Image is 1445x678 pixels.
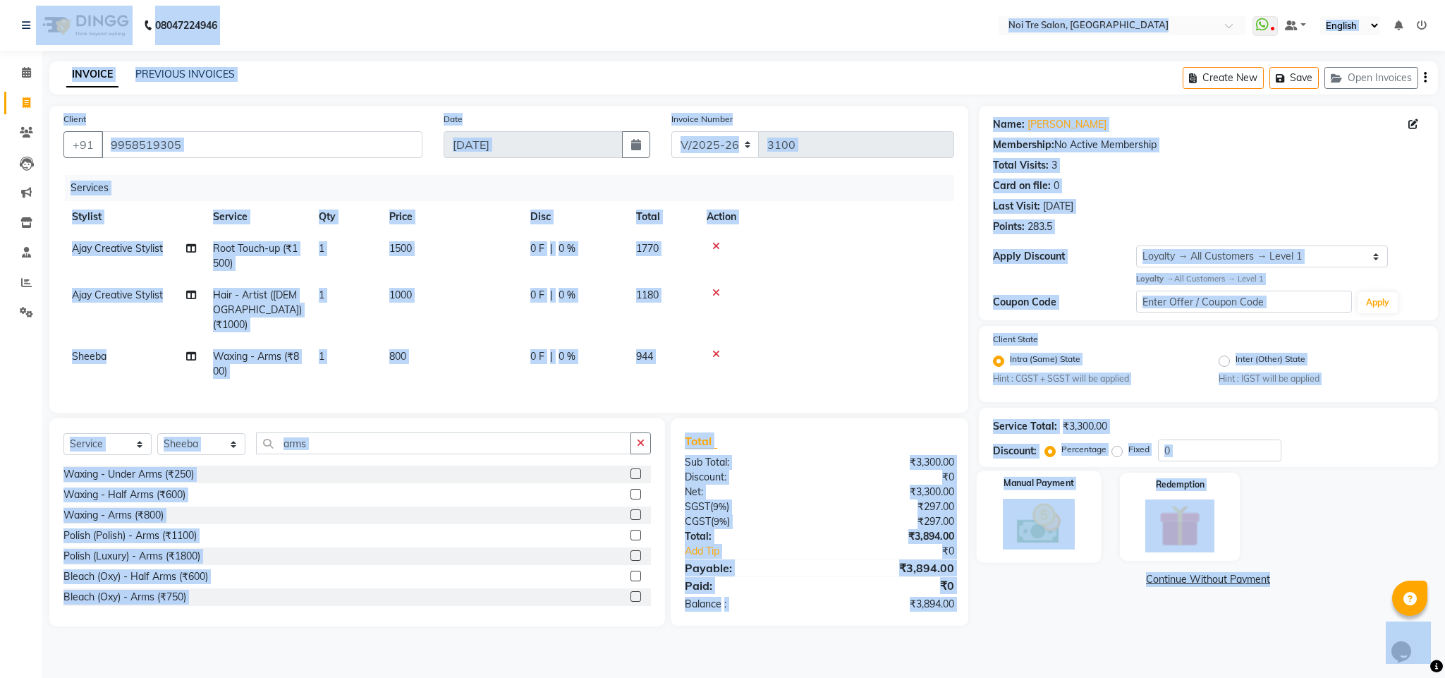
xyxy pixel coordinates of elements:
[559,349,575,364] span: 0 %
[310,201,381,233] th: Qty
[993,373,1198,385] small: Hint : CGST + SGST will be applied
[135,68,235,80] a: PREVIOUS INVOICES
[530,288,544,303] span: 0 F
[993,199,1040,214] div: Last Visit:
[819,470,965,485] div: ₹0
[982,572,1435,587] a: Continue Without Payment
[550,349,553,364] span: |
[72,350,106,363] span: Sheeba
[63,528,197,543] div: Polish (Polish) - Arms (₹1100)
[1028,117,1106,132] a: [PERSON_NAME]
[72,289,163,301] span: Ajay Creative Stylist
[993,419,1057,434] div: Service Total:
[1386,622,1431,664] iframe: chat widget
[819,529,965,544] div: ₹3,894.00
[63,201,205,233] th: Stylist
[63,590,186,605] div: Bleach (Oxy) - Arms (₹750)
[1136,273,1424,285] div: All Customers → Level 1
[319,350,324,363] span: 1
[843,544,964,559] div: ₹0
[63,131,103,158] button: +91
[1004,477,1074,490] label: Manual Payment
[1028,219,1052,234] div: 283.5
[63,508,164,523] div: Waxing - Arms (₹800)
[819,455,965,470] div: ₹3,300.00
[65,175,965,201] div: Services
[1043,199,1073,214] div: [DATE]
[674,577,819,594] div: Paid:
[1010,353,1080,370] label: Intra (Same) State
[993,444,1037,459] div: Discount:
[530,349,544,364] span: 0 F
[550,241,553,256] span: |
[713,501,726,512] span: 9%
[674,470,819,485] div: Discount:
[213,242,298,270] span: Root Touch-up (₹1500)
[256,432,631,454] input: Search or Scan
[102,131,422,158] input: Search by Name/Mobile/Email/Code
[993,333,1038,346] label: Client State
[674,559,819,576] div: Payable:
[714,516,727,527] span: 9%
[389,350,406,363] span: 800
[155,6,217,45] b: 08047224946
[698,201,954,233] th: Action
[993,117,1025,132] div: Name:
[993,295,1137,310] div: Coupon Code
[819,597,965,612] div: ₹3,894.00
[381,201,522,233] th: Price
[444,113,463,126] label: Date
[319,242,324,255] span: 1
[550,288,553,303] span: |
[819,500,965,514] div: ₹297.00
[674,514,819,529] div: ( )
[674,597,819,612] div: Balance :
[993,138,1054,152] div: Membership:
[671,113,733,126] label: Invoice Number
[993,158,1049,173] div: Total Visits:
[685,434,717,449] span: Total
[205,201,310,233] th: Service
[674,455,819,470] div: Sub Total:
[674,529,819,544] div: Total:
[993,138,1424,152] div: No Active Membership
[522,201,628,233] th: Disc
[1358,292,1398,313] button: Apply
[1269,67,1319,89] button: Save
[389,242,412,255] span: 1500
[1219,373,1424,385] small: Hint : IGST will be applied
[685,515,711,528] span: CGST
[674,544,843,559] a: Add Tip
[559,241,575,256] span: 0 %
[36,6,133,45] img: logo
[636,242,659,255] span: 1770
[993,249,1137,264] div: Apply Discount
[1054,178,1059,193] div: 0
[63,488,185,502] div: Waxing - Half Arms (₹600)
[1236,353,1305,370] label: Inter (Other) State
[636,289,659,301] span: 1180
[319,289,324,301] span: 1
[1061,443,1106,456] label: Percentage
[1003,499,1075,550] img: _cash.svg
[72,242,163,255] span: Ajay Creative Stylist
[1136,274,1173,284] strong: Loyalty →
[819,514,965,529] div: ₹297.00
[63,113,86,126] label: Client
[389,289,412,301] span: 1000
[636,350,653,363] span: 944
[993,219,1025,234] div: Points:
[993,178,1051,193] div: Card on file:
[1156,478,1205,491] label: Redemption
[1324,67,1418,89] button: Open Invoices
[66,62,118,87] a: INVOICE
[559,288,575,303] span: 0 %
[1136,291,1352,313] input: Enter Offer / Coupon Code
[63,467,194,482] div: Waxing - Under Arms (₹250)
[819,559,965,576] div: ₹3,894.00
[1145,500,1214,552] img: _gift.svg
[1128,443,1150,456] label: Fixed
[1183,67,1264,89] button: Create New
[63,549,200,564] div: Polish (Luxury) - Arms (₹1800)
[674,485,819,500] div: Net:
